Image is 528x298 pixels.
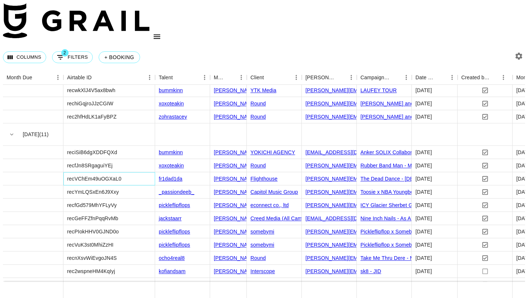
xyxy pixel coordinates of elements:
a: YTK Media [250,87,276,93]
a: Toosie x NBA Youngboy - Don't Go (Unreleased) [360,189,473,195]
a: [PERSON_NAME] and the Machine - Everybody Scream [360,114,492,120]
a: Rubber Band Man - Mumford & Sons [360,163,447,168]
a: [PERSON_NAME][EMAIL_ADDRESS][PERSON_NAME][DOMAIN_NAME] [214,101,388,106]
button: Sort [436,72,447,83]
a: somebymi [250,242,274,248]
div: recGeFFZfnPqqRvMb [67,215,118,222]
div: Created by Grail Team [458,70,513,85]
div: Airtable ID [67,70,92,85]
a: Round [250,114,266,120]
button: Select columns [3,51,46,63]
a: [PERSON_NAME][EMAIL_ADDRESS][DOMAIN_NAME] [305,101,437,106]
button: Menu [199,72,210,83]
a: [PERSON_NAME][EMAIL_ADDRESS][PERSON_NAME][DOMAIN_NAME] [305,268,480,274]
a: [PERSON_NAME][EMAIL_ADDRESS][PERSON_NAME][DOMAIN_NAME] [214,268,388,274]
div: 04/09/2025 [415,113,432,120]
a: [PERSON_NAME][EMAIL_ADDRESS][DOMAIN_NAME] [305,87,437,93]
button: Sort [225,72,236,83]
a: [PERSON_NAME][EMAIL_ADDRESS][DOMAIN_NAME] [305,189,437,195]
div: recYmLQSxEn6J9Xxy [67,188,119,196]
button: Sort [92,72,102,83]
button: Sort [264,72,274,83]
a: [PERSON_NAME][EMAIL_ADDRESS][PERSON_NAME][DOMAIN_NAME] [214,176,388,182]
a: bummkinn [159,149,183,155]
a: [PERSON_NAME][EMAIL_ADDRESS][DOMAIN_NAME][PERSON_NAME] [305,229,480,235]
div: recVChEm49uOGXaL0 [67,175,121,182]
div: recVuK3st0MhiZzHI [67,241,114,248]
a: LAUFEY TOUR [360,87,397,93]
a: pickleflipflops [159,242,190,248]
a: [PERSON_NAME][EMAIL_ADDRESS][DOMAIN_NAME] [305,163,437,168]
button: hide children [7,130,17,140]
a: Round [250,101,266,106]
span: ( 11 ) [39,131,49,138]
a: Anker SOLIX Collaboration [360,149,423,155]
button: Sort [173,72,183,83]
div: Airtable ID [63,70,155,85]
div: Month Due [7,70,32,85]
button: Sort [490,72,500,83]
div: rechiGqjroJJzCGIW [67,100,113,107]
div: Date Created [412,70,458,85]
div: rectxmTiecFjbIUWh [67,281,113,288]
div: Client [247,70,302,85]
button: Menu [498,72,509,83]
a: [PERSON_NAME][EMAIL_ADDRESS][PERSON_NAME][DOMAIN_NAME] [214,87,388,93]
div: rec2wspneHM4KqIyj [67,268,115,275]
a: ocho4real8 [159,255,185,261]
button: Show filters [52,51,93,63]
div: 06/10/2025 [415,162,432,169]
div: recfGd579MhYFLyVy [67,201,117,209]
a: The Dead Dance - [DEMOGRAPHIC_DATA][PERSON_NAME] [360,176,506,182]
a: sk8 - JID [360,268,381,274]
button: Menu [144,72,155,83]
a: [PERSON_NAME][EMAIL_ADDRESS][PERSON_NAME][DOMAIN_NAME] [214,215,388,221]
a: [PERSON_NAME][EMAIL_ADDRESS][DOMAIN_NAME] [305,176,437,182]
a: [PERSON_NAME][EMAIL_ADDRESS][DOMAIN_NAME] [305,255,437,261]
button: Menu [291,72,302,83]
a: Capitol Music Group [250,189,298,195]
a: YOKICHI AGENCY [250,149,295,155]
div: reciSiB6dgXDDFQXd [67,149,117,156]
button: Menu [346,72,357,83]
a: Take Me Thru Dere - Metro Boomin [360,255,443,261]
a: [PERSON_NAME][EMAIL_ADDRESS][DOMAIN_NAME][PERSON_NAME] [305,242,480,248]
a: [PERSON_NAME][EMAIL_ADDRESS][PERSON_NAME][DOMAIN_NAME] [214,242,388,248]
a: bummkinn [159,87,183,93]
div: 03/10/2025 [415,201,432,209]
a: [EMAIL_ADDRESS][DOMAIN_NAME] [305,149,394,155]
a: [PERSON_NAME][EMAIL_ADDRESS][DOMAIN_NAME] [305,202,437,208]
a: fr1dad1da [159,176,182,182]
div: rec2hfHdLK1aFyBPZ [67,113,117,120]
a: xoxoteakin [159,101,184,106]
div: 02/10/2025 [415,241,432,248]
button: Menu [447,72,458,83]
button: Sort [335,72,346,83]
a: [EMAIL_ADDRESS][DOMAIN_NAME] [305,215,394,221]
div: recPIokHHV0GJND0o [67,228,119,235]
a: jackstaarr [159,215,181,221]
div: Date Created [415,70,436,85]
a: kofiandsam [159,268,186,274]
div: 02/10/2025 [415,281,432,288]
a: [PERSON_NAME][EMAIL_ADDRESS][DOMAIN_NAME] [305,114,437,120]
a: Pickleflipflop x Somebymi [360,242,420,248]
a: [PERSON_NAME] and the Machine - Everybody Scream [360,101,492,106]
a: [PERSON_NAME][EMAIL_ADDRESS][PERSON_NAME][DOMAIN_NAME] [214,255,388,261]
button: Menu [236,72,247,83]
a: Creed Media (All Campaigns) [250,215,319,221]
a: zohrastacey [159,114,187,120]
span: 2 [61,49,69,57]
div: 02/10/2025 [415,188,432,196]
a: xoxoteakin [159,163,184,168]
button: Sort [390,72,401,83]
button: Menu [52,72,63,83]
div: [PERSON_NAME] [305,70,335,85]
div: 23/09/2025 [415,149,432,156]
button: Menu [401,72,412,83]
a: [PERSON_NAME][EMAIL_ADDRESS][PERSON_NAME][DOMAIN_NAME] [214,163,388,168]
div: Booker [302,70,357,85]
div: Campaign (Type) [357,70,412,85]
a: Pickleflipflop x Somebymi [360,229,420,235]
a: [PERSON_NAME][EMAIL_ADDRESS][PERSON_NAME][DOMAIN_NAME] [214,189,388,195]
